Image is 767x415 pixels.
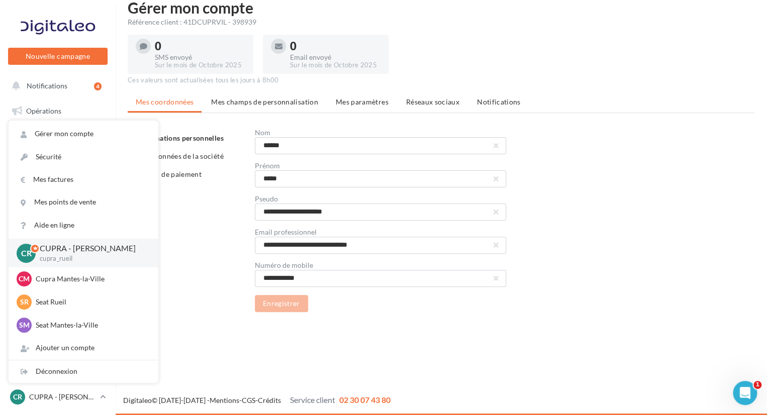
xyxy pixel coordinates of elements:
a: Crédits [258,396,281,404]
div: Référence client : 41DCUPRVIL - 398939 [128,17,755,27]
span: Notifications [27,81,67,90]
span: CM [19,274,30,284]
a: Aide en ligne [9,214,158,237]
a: Campagnes [6,176,110,197]
p: CUPRA - [PERSON_NAME] [29,392,96,402]
div: Déconnexion [9,360,158,383]
a: CGS [242,396,255,404]
span: Moyen de paiement [137,170,202,178]
span: Opérations [26,107,61,115]
span: SM [19,320,30,330]
div: Sur le mois de Octobre 2025 [155,61,245,70]
span: CR [13,392,22,402]
button: Nouvelle campagne [8,48,108,65]
p: Seat Rueil [36,297,146,307]
span: Réseaux sociaux [406,97,459,106]
a: Mes points de vente [9,191,158,214]
div: Nom [255,129,506,136]
span: CR [21,247,32,259]
div: Prénom [255,162,506,169]
div: Email professionnel [255,229,506,236]
span: Notifications [477,97,521,106]
a: Médiathèque [6,226,110,247]
a: Gérer mon compte [9,123,158,145]
a: Contacts [6,201,110,222]
div: SMS envoyé [155,54,245,61]
a: Digitaleo [123,396,152,404]
div: Ces valeurs sont actualisées tous les jours à 8h00 [128,76,755,85]
div: Ajouter un compte [9,337,158,359]
span: © [DATE]-[DATE] - - - [123,396,391,404]
span: SR [20,297,29,307]
a: Opérations [6,100,110,122]
a: Calendrier [6,251,110,272]
a: Visibilité en ligne [6,151,110,172]
a: Campagnes DataOnDemand [6,309,110,339]
div: 0 [290,41,380,52]
p: cupra_rueil [40,254,142,263]
div: Sur le mois de Octobre 2025 [290,61,380,70]
p: Seat Mantes-la-Ville [36,320,146,330]
span: 1 [753,381,761,389]
a: Mes factures [9,168,158,191]
a: Boîte de réception5 [6,125,110,147]
a: PLV et print personnalisable [6,276,110,305]
span: 02 30 07 43 80 [339,395,391,404]
a: Sécurité [9,146,158,168]
span: Service client [290,395,335,404]
div: Email envoyé [290,54,380,61]
span: Mes paramètres [336,97,389,106]
div: Numéro de mobile [255,262,506,269]
button: Notifications 4 [6,75,106,96]
a: Mentions [210,396,239,404]
a: CR CUPRA - [PERSON_NAME] [8,387,108,406]
div: 4 [94,82,102,90]
span: Mes champs de personnalisation [211,97,318,106]
span: Coordonnées de la société [137,152,224,160]
div: 0 [155,41,245,52]
button: Enregistrer [255,295,308,312]
div: Pseudo [255,195,506,202]
p: CUPRA - [PERSON_NAME] [40,243,142,254]
iframe: Intercom live chat [733,381,757,405]
p: Cupra Mantes-la-Ville [36,274,146,284]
